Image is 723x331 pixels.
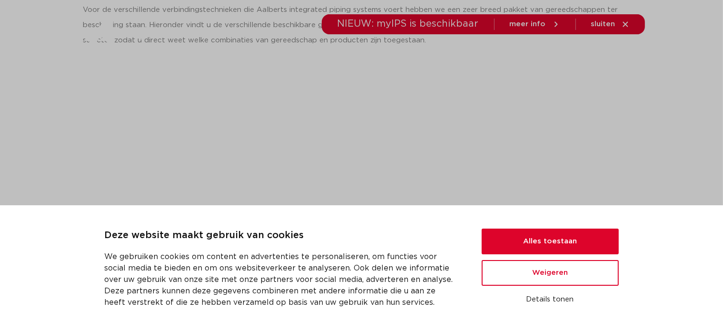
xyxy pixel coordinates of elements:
[518,35,551,72] a: over ons
[337,19,479,29] span: NIEUW: myIPS is beschikbaar
[233,35,551,72] nav: Menu
[591,20,630,29] a: sluiten
[482,229,619,254] button: Alles toestaan
[409,35,449,72] a: downloads
[591,20,615,28] span: sluiten
[105,251,459,308] p: We gebruiken cookies om content en advertenties te personaliseren, om functies voor social media ...
[510,20,546,28] span: meer info
[510,20,560,29] a: meer info
[340,35,390,72] a: toepassingen
[482,260,619,286] button: Weigeren
[105,228,459,243] p: Deze website maakt gebruik van cookies
[233,35,271,72] a: producten
[468,35,499,72] a: services
[290,35,321,72] a: markten
[482,291,619,308] button: Details tonen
